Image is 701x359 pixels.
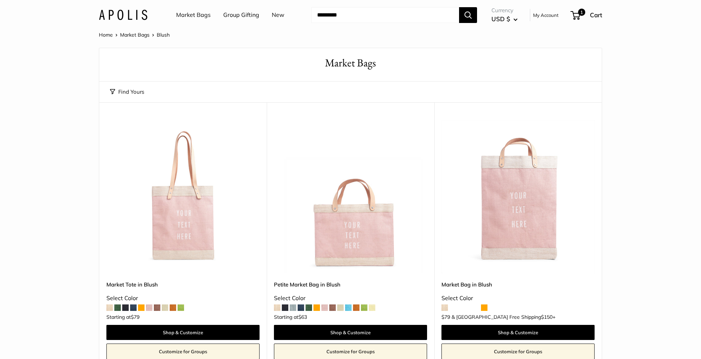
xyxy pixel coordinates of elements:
[106,120,260,273] img: Market Tote in Blush
[491,15,510,23] span: USD $
[106,280,260,289] a: Market Tote in Blush
[590,11,602,19] span: Cart
[578,9,585,16] span: 1
[157,32,170,38] span: Blush
[441,293,595,304] div: Select Color
[131,314,139,320] span: $79
[274,120,427,273] a: description_Our first ever Blush CollectionPetite Market Bag in Blush
[99,30,170,39] nav: Breadcrumb
[441,325,595,340] a: Shop & Customize
[110,55,591,71] h1: Market Bags
[99,32,113,38] a: Home
[110,87,144,97] button: Find Yours
[106,314,139,320] span: Starting at
[571,9,602,21] a: 1 Cart
[452,314,555,320] span: & [GEOGRAPHIC_DATA] Free Shipping +
[176,10,211,20] a: Market Bags
[441,314,450,320] span: $79
[491,13,518,25] button: USD $
[541,314,553,320] span: $150
[274,120,427,273] img: description_Our first ever Blush Collection
[106,120,260,273] a: Market Tote in BlushMarket Tote in Blush
[311,7,459,23] input: Search...
[441,120,595,273] img: description_Our first Blush Market Bag
[274,293,427,304] div: Select Color
[274,325,427,340] a: Shop & Customize
[223,10,259,20] a: Group Gifting
[441,280,595,289] a: Market Bag in Blush
[274,280,427,289] a: Petite Market Bag in Blush
[272,10,284,20] a: New
[106,293,260,304] div: Select Color
[120,32,150,38] a: Market Bags
[441,120,595,273] a: description_Our first Blush Market BagMarket Bag in Blush
[106,325,260,340] a: Shop & Customize
[274,314,307,320] span: Starting at
[459,7,477,23] button: Search
[491,5,518,15] span: Currency
[533,11,559,19] a: My Account
[298,314,307,320] span: $63
[99,10,147,20] img: Apolis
